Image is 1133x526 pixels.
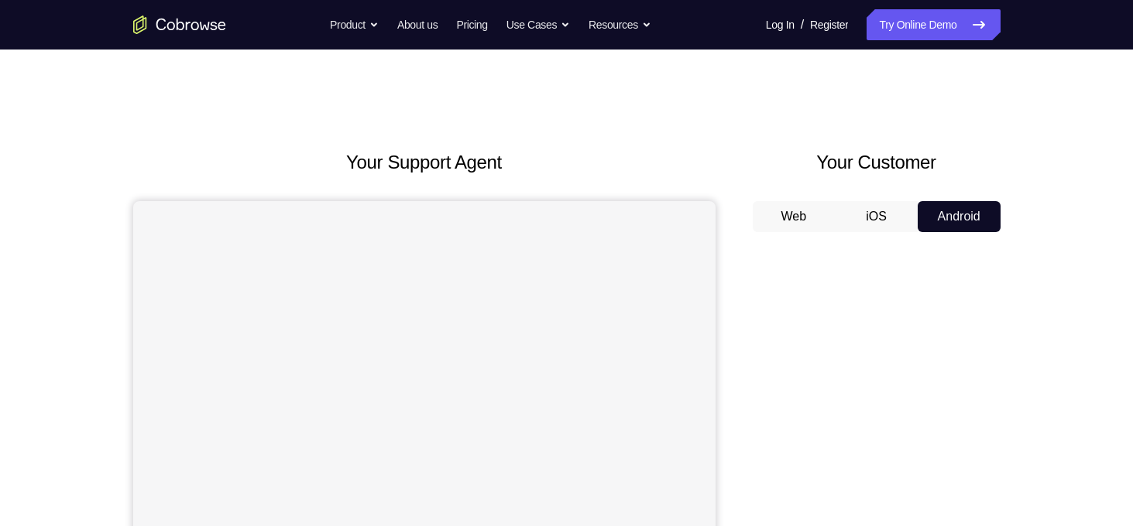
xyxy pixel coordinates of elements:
[589,9,651,40] button: Resources
[801,15,804,34] span: /
[133,149,716,176] h2: Your Support Agent
[753,149,1001,176] h2: Your Customer
[753,201,836,232] button: Web
[456,9,487,40] a: Pricing
[397,9,438,40] a: About us
[506,9,570,40] button: Use Cases
[918,201,1001,232] button: Android
[133,15,226,34] a: Go to the home page
[766,9,795,40] a: Log In
[867,9,1000,40] a: Try Online Demo
[330,9,379,40] button: Product
[810,9,848,40] a: Register
[835,201,918,232] button: iOS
